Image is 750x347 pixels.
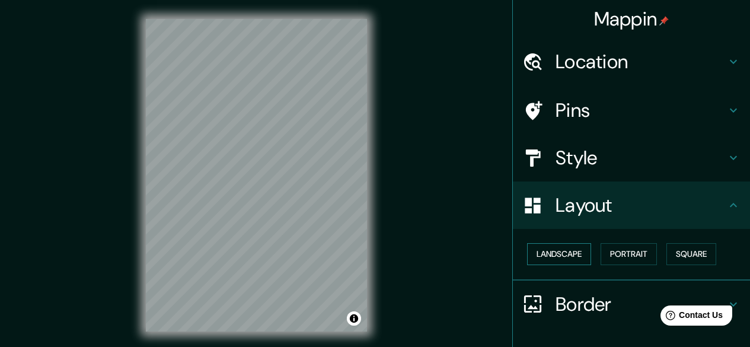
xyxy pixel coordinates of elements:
[513,134,750,182] div: Style
[659,16,669,26] img: pin-icon.png
[556,50,726,74] h4: Location
[146,19,367,332] canvas: Map
[601,243,657,265] button: Portrait
[666,243,716,265] button: Square
[556,146,726,170] h4: Style
[594,7,669,31] h4: Mappin
[513,38,750,85] div: Location
[513,281,750,328] div: Border
[556,193,726,217] h4: Layout
[556,292,726,316] h4: Border
[527,243,591,265] button: Landscape
[556,98,726,122] h4: Pins
[347,311,361,326] button: Toggle attribution
[513,182,750,229] div: Layout
[513,87,750,134] div: Pins
[644,301,737,334] iframe: Help widget launcher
